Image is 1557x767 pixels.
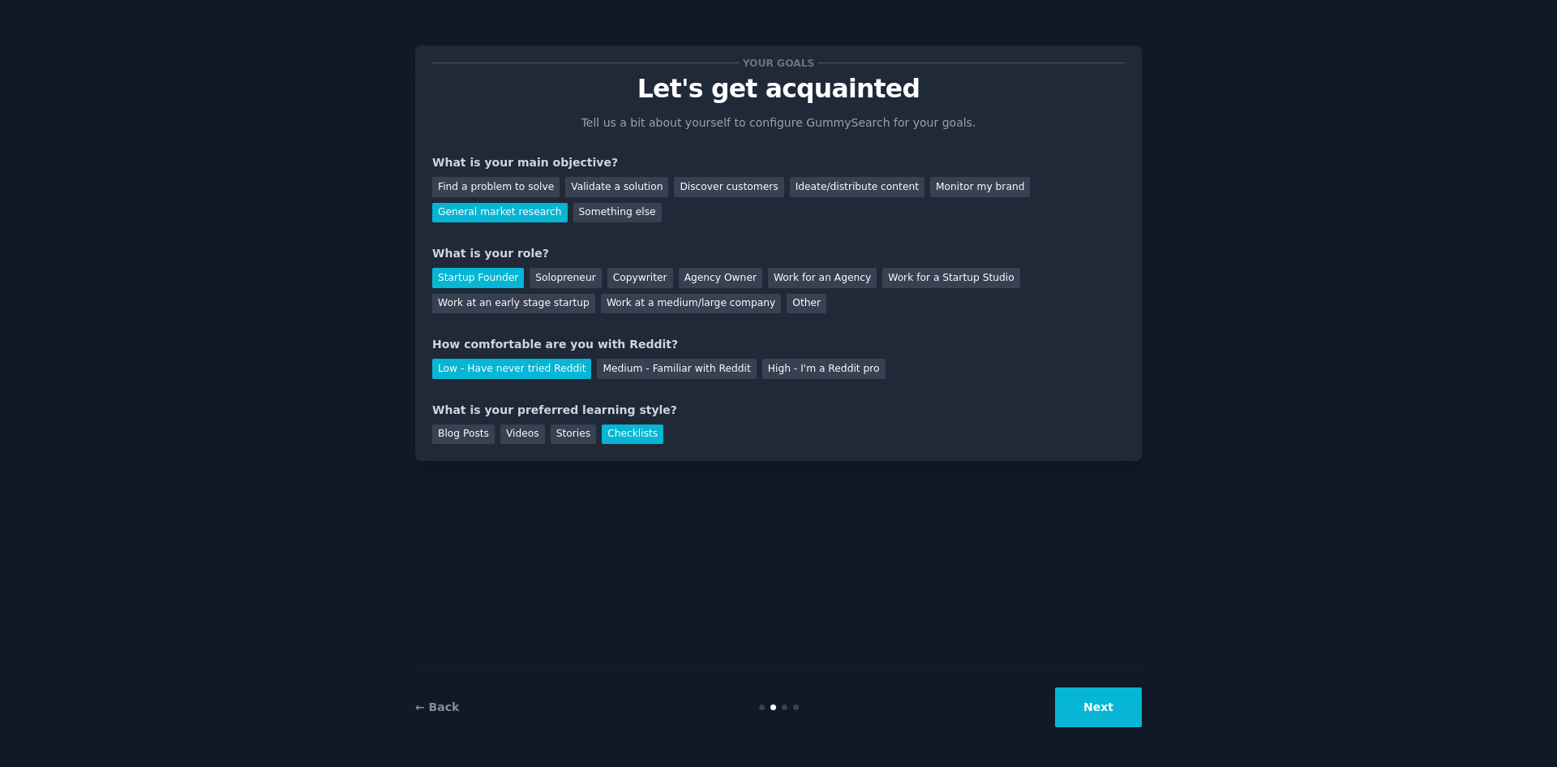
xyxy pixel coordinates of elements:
[432,402,1125,419] div: What is your preferred learning style?
[432,245,1125,262] div: What is your role?
[415,700,459,713] a: ← Back
[551,424,596,445] div: Stories
[432,203,568,223] div: General market research
[768,268,877,288] div: Work for an Agency
[740,54,817,71] span: Your goals
[432,294,595,314] div: Work at an early stage startup
[500,424,545,445] div: Videos
[597,359,756,379] div: Medium - Familiar with Reddit
[432,359,591,379] div: Low - Have never tried Reddit
[432,268,524,288] div: Startup Founder
[602,424,663,445] div: Checklists
[432,177,560,197] div: Find a problem to solve
[530,268,601,288] div: Solopreneur
[674,177,783,197] div: Discover customers
[432,424,495,445] div: Blog Posts
[790,177,924,197] div: Ideate/distribute content
[565,177,668,197] div: Validate a solution
[432,154,1125,171] div: What is your main objective?
[762,359,886,379] div: High - I'm a Reddit pro
[930,177,1030,197] div: Monitor my brand
[679,268,762,288] div: Agency Owner
[601,294,781,314] div: Work at a medium/large company
[607,268,673,288] div: Copywriter
[432,75,1125,103] p: Let's get acquainted
[787,294,826,314] div: Other
[432,336,1125,353] div: How comfortable are you with Reddit?
[1055,687,1142,727] button: Next
[574,114,983,131] p: Tell us a bit about yourself to configure GummySearch for your goals.
[573,203,662,223] div: Something else
[882,268,1019,288] div: Work for a Startup Studio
